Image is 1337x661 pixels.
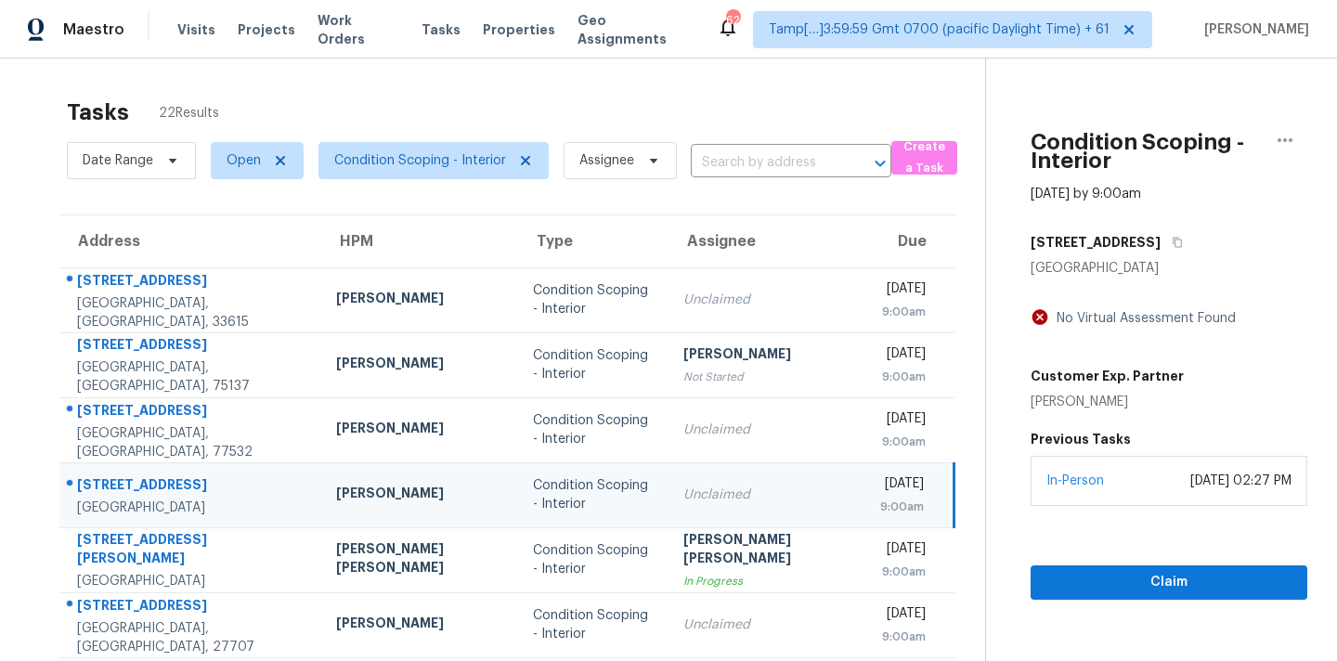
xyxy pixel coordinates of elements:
span: [PERSON_NAME] [1197,20,1309,39]
div: [DATE] [880,344,926,368]
button: Create a Task [891,141,957,175]
div: In Progress [683,572,850,590]
div: 9:00am [880,628,926,646]
span: Claim [1045,571,1292,594]
h5: Customer Exp. Partner [1031,367,1184,385]
div: Condition Scoping - Interior [533,476,654,513]
th: Due [865,215,954,267]
div: [STREET_ADDRESS] [77,596,306,619]
div: Unclaimed [683,616,850,634]
span: Condition Scoping - Interior [334,151,506,170]
div: [DATE] by 9:00am [1031,185,1141,203]
span: Assignee [579,151,634,170]
div: [DATE] [880,604,926,628]
span: Tasks [422,23,461,36]
div: 9:00am [880,303,926,321]
div: [GEOGRAPHIC_DATA] [77,572,306,590]
th: Assignee [668,215,865,267]
div: 9:00am [880,563,926,581]
h2: Condition Scoping - Interior [1031,133,1263,170]
div: [GEOGRAPHIC_DATA], [GEOGRAPHIC_DATA], 75137 [77,358,306,395]
div: Unclaimed [683,486,850,504]
span: Projects [238,20,295,39]
span: Tamp[…]3:59:59 Gmt 0700 (pacific Daylight Time) + 61 [769,20,1110,39]
div: [STREET_ADDRESS] [77,271,306,294]
div: [PERSON_NAME] [PERSON_NAME] [683,530,850,572]
div: [GEOGRAPHIC_DATA], [GEOGRAPHIC_DATA], 27707 [77,619,306,656]
div: [PERSON_NAME] [336,354,503,377]
button: Open [867,150,893,176]
div: [DATE] [880,409,926,433]
span: Open [227,151,261,170]
th: HPM [321,215,518,267]
th: Type [518,215,668,267]
span: Geo Assignments [578,11,694,48]
h5: Previous Tasks [1031,430,1307,448]
img: Artifact Not Present Icon [1031,307,1049,327]
div: [STREET_ADDRESS] [77,401,306,424]
div: [PERSON_NAME] [1031,393,1184,411]
div: 9:00am [880,498,924,516]
button: Copy Address [1161,226,1186,259]
span: Properties [483,20,555,39]
div: [DATE] 02:27 PM [1190,472,1292,490]
span: Work Orders [318,11,399,48]
div: 9:00am [880,433,926,451]
div: [GEOGRAPHIC_DATA] [1031,259,1307,278]
div: Condition Scoping - Interior [533,346,654,383]
input: Search by address [691,149,839,177]
div: Unclaimed [683,421,850,439]
div: [STREET_ADDRESS][PERSON_NAME] [77,530,306,572]
div: 9:00am [880,368,926,386]
div: [PERSON_NAME] [336,614,503,637]
span: 22 Results [159,104,219,123]
div: Not Started [683,368,850,386]
span: Maestro [63,20,124,39]
div: No Virtual Assessment Found [1049,309,1236,328]
div: Condition Scoping - Interior [533,281,654,318]
div: [PERSON_NAME] [PERSON_NAME] [336,539,503,581]
div: 621 [726,11,739,30]
div: Unclaimed [683,291,850,309]
h5: [STREET_ADDRESS] [1031,233,1161,252]
span: Create a Task [901,136,948,179]
div: [PERSON_NAME] [336,419,503,442]
div: [GEOGRAPHIC_DATA] [77,499,306,517]
div: [STREET_ADDRESS] [77,335,306,358]
div: [PERSON_NAME] [683,344,850,368]
div: [DATE] [880,539,926,563]
h2: Tasks [67,103,129,122]
div: Condition Scoping - Interior [533,541,654,578]
div: [PERSON_NAME] [336,289,503,312]
div: [GEOGRAPHIC_DATA], [GEOGRAPHIC_DATA], 33615 [77,294,306,331]
div: [STREET_ADDRESS] [77,475,306,499]
span: Date Range [83,151,153,170]
div: [PERSON_NAME] [336,484,503,507]
div: Condition Scoping - Interior [533,411,654,448]
button: Claim [1031,565,1307,600]
div: [DATE] [880,279,926,303]
div: [DATE] [880,474,924,498]
div: Condition Scoping - Interior [533,606,654,643]
th: Address [59,215,321,267]
div: [GEOGRAPHIC_DATA], [GEOGRAPHIC_DATA], 77532 [77,424,306,461]
a: In-Person [1046,474,1104,487]
span: Visits [177,20,215,39]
